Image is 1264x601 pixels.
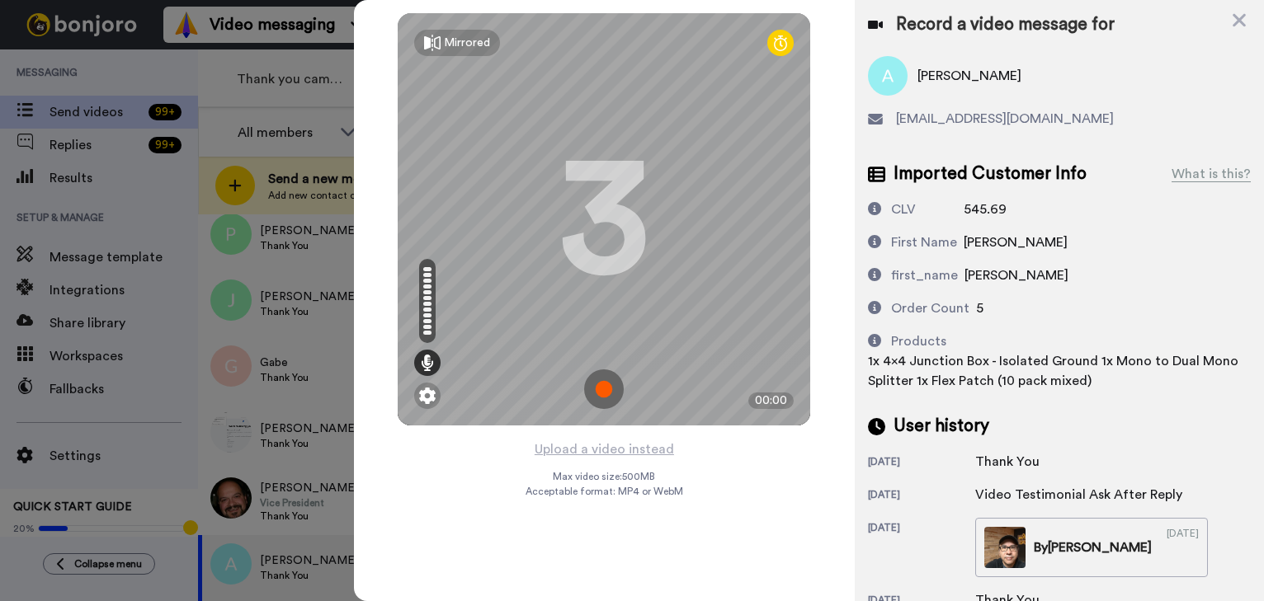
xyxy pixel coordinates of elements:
div: first_name [891,265,958,285]
div: [DATE] [1167,527,1199,568]
div: What is this? [1172,164,1251,184]
img: ic_gear.svg [419,387,436,404]
span: User history [894,414,989,439]
div: [DATE] [868,488,975,505]
div: 00:00 [748,392,794,409]
div: Thank You [975,452,1058,472]
div: 3 [559,157,649,281]
div: By [PERSON_NAME] [1034,538,1152,557]
img: ic_record_start.svg [584,369,624,409]
span: [PERSON_NAME] [965,269,1068,282]
div: [DATE] [868,521,975,577]
span: 5 [976,302,983,315]
button: Upload a video instead [530,439,679,460]
img: 615b8675-6bc8-444d-89f9-e0df56868759-thumb.jpg [984,527,1026,568]
span: 545.69 [964,203,1007,216]
div: Order Count [891,298,969,318]
div: Products [891,331,946,351]
span: 1x 4x4 Junction Box - Isolated Ground 1x Mono to Dual Mono Splitter 1x Flex Patch (10 pack mixed) [868,354,1238,387]
div: [DATE] [868,455,975,472]
span: Acceptable format: MP4 or WebM [526,485,683,498]
div: CLV [891,200,916,219]
a: By[PERSON_NAME][DATE] [975,518,1208,577]
span: Max video size: 500 MB [553,470,655,483]
div: Video Testimonial Ask After Reply [975,485,1182,505]
div: First Name [891,232,957,252]
span: [PERSON_NAME] [964,236,1068,249]
span: [EMAIL_ADDRESS][DOMAIN_NAME] [896,109,1114,129]
span: Imported Customer Info [894,162,1087,186]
